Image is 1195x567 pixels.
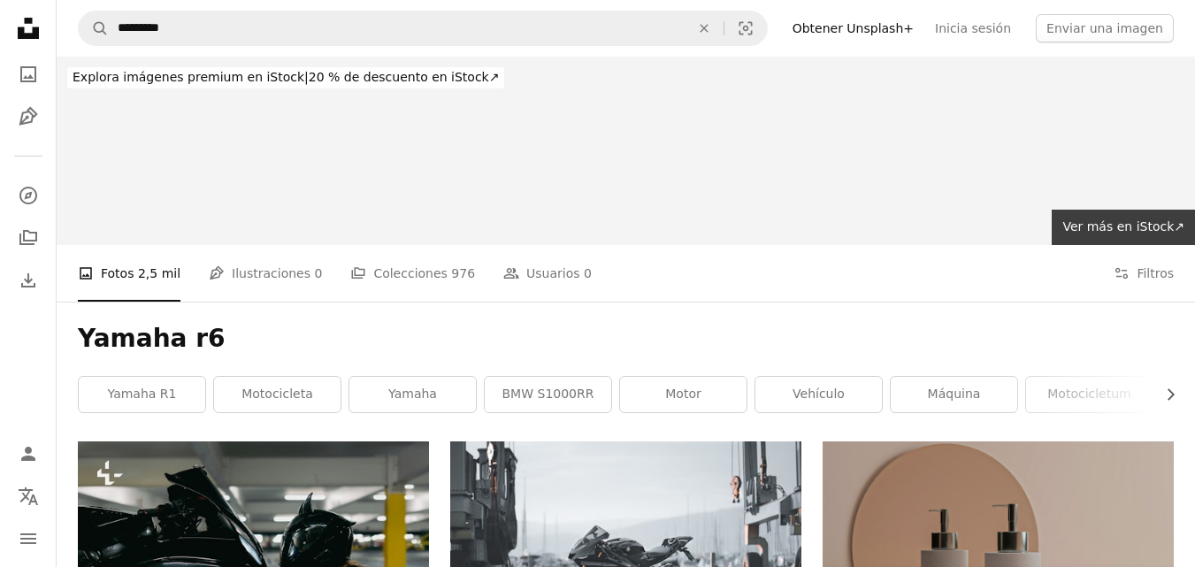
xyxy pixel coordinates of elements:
span: 0 [314,264,322,283]
a: Ilustraciones [11,99,46,134]
a: máquina [891,377,1017,412]
a: Ver más en iStock↗ [1052,210,1195,245]
a: Yamaha [349,377,476,412]
a: La persona mira con cariño su elegante motocicleta negra. [78,550,429,566]
span: 0 [584,264,592,283]
a: Usuarios 0 [503,245,592,302]
span: 976 [451,264,475,283]
button: Menú [11,521,46,556]
a: Explorar [11,178,46,213]
a: vehículo [755,377,882,412]
a: Yamaha R1 [79,377,205,412]
a: Historial de descargas [11,263,46,298]
a: Ilustraciones 0 [209,245,322,302]
span: Explora imágenes premium en iStock | [73,70,309,84]
a: motor [620,377,747,412]
a: Explora imágenes premium en iStock|20 % de descuento en iStock↗ [57,57,515,99]
form: Encuentra imágenes en todo el sitio [78,11,768,46]
a: BMW S1000RR [485,377,611,412]
a: Obtener Unsplash+ [782,14,924,42]
a: Colecciones 976 [350,245,475,302]
a: Colecciones [11,220,46,256]
button: Idioma [11,479,46,514]
button: Búsqueda visual [724,11,767,45]
button: Buscar en Unsplash [79,11,109,45]
span: Ver más en iStock ↗ [1062,219,1184,234]
a: Fotos [11,57,46,92]
button: Enviar una imagen [1036,14,1174,42]
a: Una motocicleta estacionada en una calle [450,550,801,566]
button: Filtros [1114,245,1174,302]
a: motocicleta [214,377,341,412]
button: Borrar [685,11,724,45]
h1: Yamaha r6 [78,323,1174,355]
a: Inicia sesión [924,14,1022,42]
a: motocicletum [1026,377,1153,412]
a: Inicio — Unsplash [11,11,46,50]
span: 20 % de descuento en iStock ↗ [73,70,499,84]
a: Iniciar sesión / Registrarse [11,436,46,471]
button: desplazar lista a la derecha [1154,377,1174,412]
